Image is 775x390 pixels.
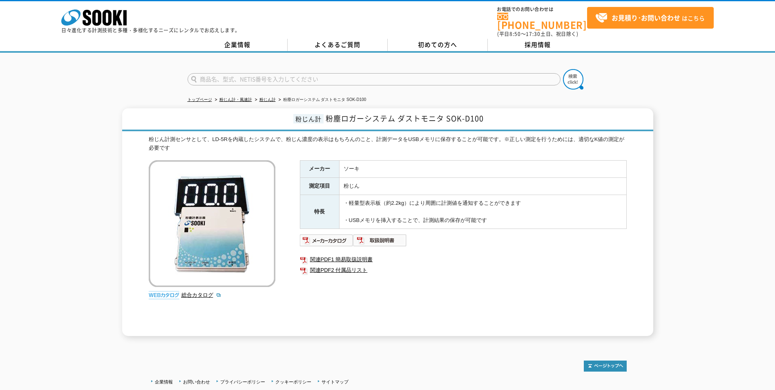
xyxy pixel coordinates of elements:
[339,195,626,229] td: ・軽量型表示板（約2.2kg）により周囲に計測値を通知することができます ・USBメモリを挿入することで、計測結果の保存が可能です
[155,379,173,384] a: 企業情報
[526,30,540,38] span: 17:30
[584,361,627,372] img: トップページへ
[288,39,388,51] a: よくあるご質問
[326,113,484,124] span: 粉塵ロガーシステム ダストモニタ SOK-D100
[219,97,252,102] a: 粉じん計・風速計
[149,160,275,287] img: 粉塵ロガーシステム ダストモニタ SOK-D100
[275,379,311,384] a: クッキーポリシー
[220,379,265,384] a: プライバシーポリシー
[612,13,680,22] strong: お見積り･お問い合わせ
[418,40,457,49] span: 初めての方へ
[300,161,339,178] th: メーカー
[61,28,240,33] p: 日々進化する計測技術と多種・多様化するニーズにレンタルでお応えします。
[497,13,587,29] a: [PHONE_NUMBER]
[563,69,583,90] img: btn_search.png
[587,7,714,29] a: お見積り･お問い合わせはこちら
[339,178,626,195] td: 粉じん
[188,39,288,51] a: 企業情報
[339,161,626,178] td: ソーキ
[353,234,407,247] img: 取扱説明書
[300,195,339,229] th: 特長
[188,97,212,102] a: トップページ
[353,240,407,246] a: 取扱説明書
[300,234,353,247] img: メーカーカタログ
[300,240,353,246] a: メーカーカタログ
[488,39,588,51] a: 採用情報
[300,178,339,195] th: 測定項目
[497,7,587,12] span: お電話でのお問い合わせは
[322,379,348,384] a: サイトマップ
[188,73,561,85] input: 商品名、型式、NETIS番号を入力してください
[300,265,627,276] a: 関連PDF2 付属品リスト
[300,254,627,265] a: 関連PDF1 簡易取扱説明書
[149,135,627,152] div: 粉じん計測センサとして、LD-5Rを内蔵したシステムで、粉じん濃度の表示はもちろんのこと、計測データをUSBメモリに保存することが可能です。※正しい測定を行うためには、適切なK値の測定が必要です
[183,379,210,384] a: お問い合わせ
[388,39,488,51] a: 初めての方へ
[149,291,179,299] img: webカタログ
[509,30,521,38] span: 8:50
[595,12,705,24] span: はこちら
[497,30,578,38] span: (平日 ～ 土日、祝日除く)
[293,114,324,123] span: 粉じん計
[277,96,366,104] li: 粉塵ロガーシステム ダストモニタ SOK-D100
[181,292,221,298] a: 総合カタログ
[259,97,276,102] a: 粉じん計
